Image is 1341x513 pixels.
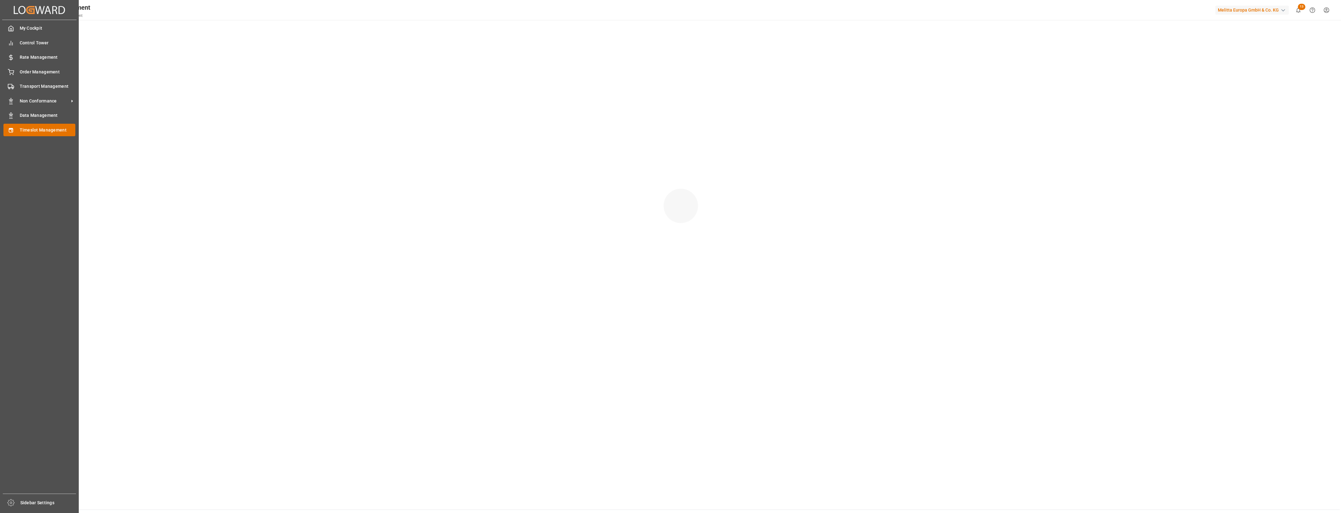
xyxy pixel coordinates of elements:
span: 13 [1298,4,1305,10]
span: Non Conformance [20,98,69,104]
span: Transport Management [20,83,76,90]
span: Order Management [20,69,76,75]
a: Rate Management [3,51,75,63]
span: Sidebar Settings [20,500,76,506]
div: Melitta Europa GmbH & Co. KG [1215,6,1289,15]
span: Control Tower [20,40,76,46]
a: Data Management [3,109,75,122]
a: Control Tower [3,37,75,49]
span: Rate Management [20,54,76,61]
a: Transport Management [3,80,75,92]
button: Help Center [1305,3,1319,17]
a: Timeslot Management [3,124,75,136]
span: My Cockpit [20,25,76,32]
button: show 13 new notifications [1291,3,1305,17]
span: Timeslot Management [20,127,76,133]
button: Melitta Europa GmbH & Co. KG [1215,4,1291,16]
span: Data Management [20,112,76,119]
a: My Cockpit [3,22,75,34]
a: Order Management [3,66,75,78]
